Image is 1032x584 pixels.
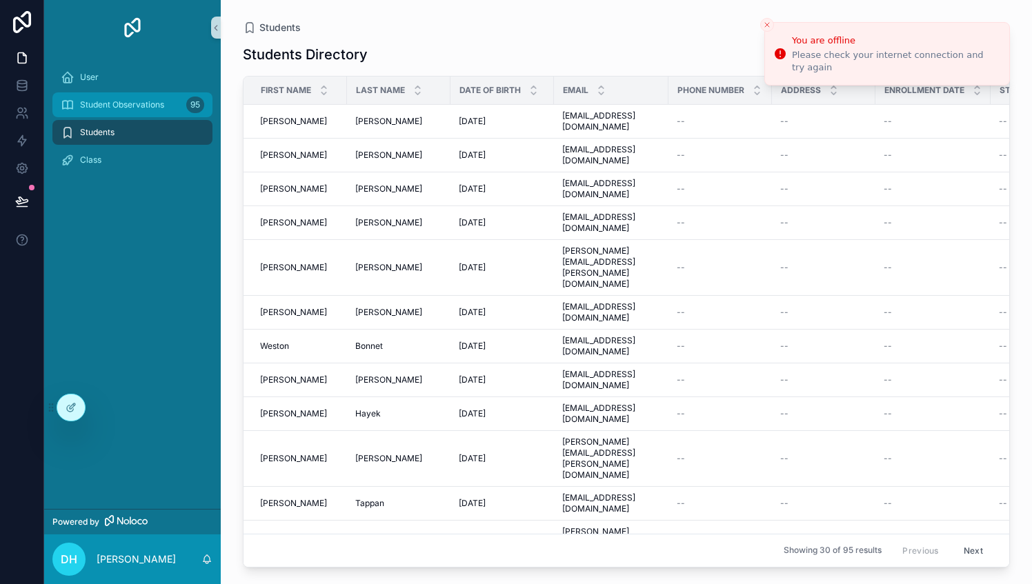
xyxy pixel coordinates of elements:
[355,374,442,385] a: [PERSON_NAME]
[355,341,442,352] a: Bonnet
[80,127,115,138] span: Students
[677,498,764,509] a: --
[677,498,685,509] span: --
[780,453,788,464] span: --
[260,116,327,127] span: [PERSON_NAME]
[792,34,998,48] div: You are offline
[780,374,788,385] span: --
[459,341,546,352] a: [DATE]
[677,183,685,194] span: --
[884,307,982,318] a: --
[884,217,892,228] span: --
[780,341,788,352] span: --
[355,307,422,318] span: [PERSON_NAME]
[261,85,311,96] span: First Name
[459,307,546,318] a: [DATE]
[780,262,788,273] span: --
[355,183,422,194] span: [PERSON_NAME]
[562,212,660,234] a: [EMAIL_ADDRESS][DOMAIN_NAME]
[459,453,546,464] a: [DATE]
[999,408,1007,419] span: --
[999,116,1007,127] span: --
[677,262,764,273] a: --
[780,262,867,273] a: --
[260,217,327,228] span: [PERSON_NAME]
[260,408,327,419] span: [PERSON_NAME]
[459,374,486,385] span: [DATE]
[780,498,788,509] span: --
[677,217,764,228] a: --
[780,408,788,419] span: --
[884,408,982,419] a: --
[355,116,442,127] a: [PERSON_NAME]
[52,148,212,172] a: Class
[780,150,867,161] a: --
[260,183,339,194] a: [PERSON_NAME]
[459,183,546,194] a: [DATE]
[780,498,867,509] a: --
[260,498,327,509] span: [PERSON_NAME]
[260,498,339,509] a: [PERSON_NAME]
[677,150,685,161] span: --
[562,335,660,357] span: [EMAIL_ADDRESS][DOMAIN_NAME]
[459,374,546,385] a: [DATE]
[459,116,546,127] a: [DATE]
[260,341,339,352] a: Weston
[884,341,892,352] span: --
[884,262,892,273] span: --
[999,498,1007,509] span: --
[61,551,77,567] span: DH
[459,408,486,419] span: [DATE]
[260,150,327,161] span: [PERSON_NAME]
[562,178,660,200] a: [EMAIL_ADDRESS][DOMAIN_NAME]
[562,403,660,425] a: [EMAIL_ADDRESS][DOMAIN_NAME]
[355,217,442,228] a: [PERSON_NAME]
[52,65,212,90] a: User
[459,262,546,273] a: [DATE]
[780,453,867,464] a: --
[677,374,685,385] span: --
[355,374,422,385] span: [PERSON_NAME]
[677,453,685,464] span: --
[459,150,546,161] a: [DATE]
[355,262,442,273] a: [PERSON_NAME]
[80,154,101,165] span: Class
[356,85,405,96] span: Last Name
[780,307,867,318] a: --
[999,183,1007,194] span: --
[459,341,486,352] span: [DATE]
[243,45,368,64] h1: Students Directory
[260,217,339,228] a: [PERSON_NAME]
[459,217,486,228] span: [DATE]
[562,144,660,166] a: [EMAIL_ADDRESS][DOMAIN_NAME]
[792,49,998,74] div: Please check your internet connection and try again
[562,492,660,514] a: [EMAIL_ADDRESS][DOMAIN_NAME]
[780,183,788,194] span: --
[355,498,442,509] a: Tappan
[563,85,588,96] span: Email
[780,307,788,318] span: --
[884,150,982,161] a: --
[260,116,339,127] a: [PERSON_NAME]
[259,21,301,34] span: Students
[355,183,442,194] a: [PERSON_NAME]
[780,150,788,161] span: --
[80,72,99,83] span: User
[884,498,892,509] span: --
[562,301,660,323] span: [EMAIL_ADDRESS][DOMAIN_NAME]
[884,408,892,419] span: --
[999,307,1007,318] span: --
[677,116,685,127] span: --
[562,245,660,290] span: [PERSON_NAME][EMAIL_ADDRESS][PERSON_NAME][DOMAIN_NAME]
[677,85,744,96] span: Phone Number
[355,498,384,509] span: Tappan
[677,262,685,273] span: --
[999,453,1007,464] span: --
[884,374,982,385] a: --
[44,509,221,534] a: Powered by
[355,408,381,419] span: Hayek
[459,217,546,228] a: [DATE]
